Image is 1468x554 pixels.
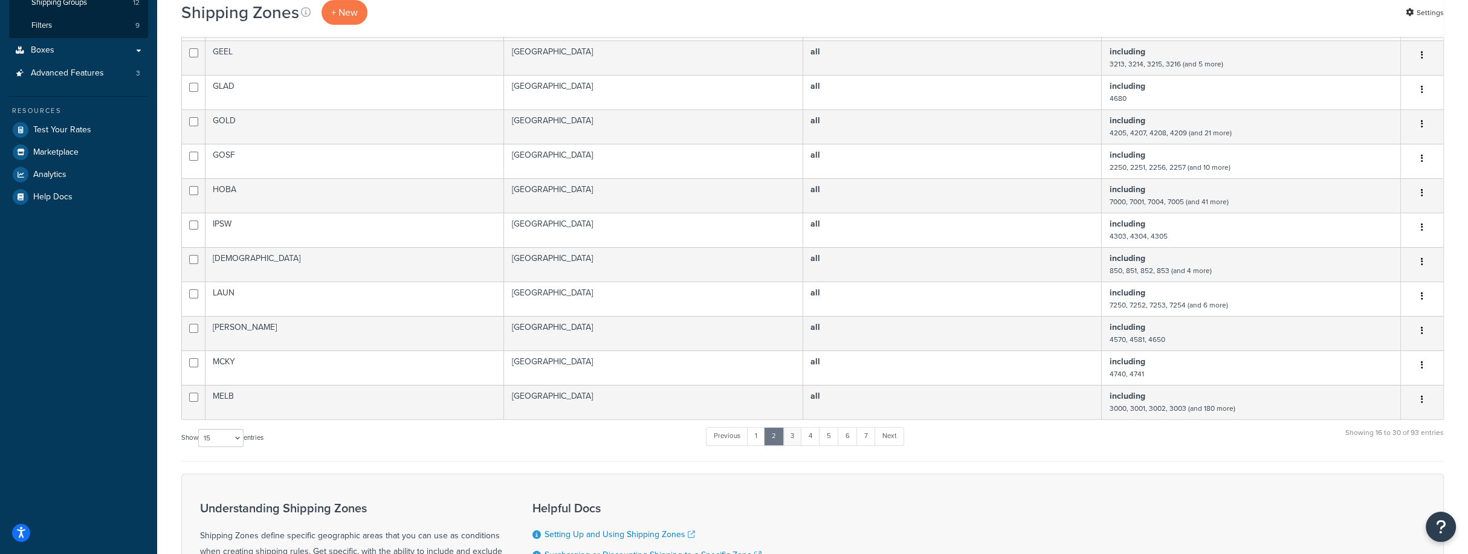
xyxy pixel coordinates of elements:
td: GOSF [205,144,504,178]
b: including [1109,183,1145,196]
a: 3 [783,427,802,445]
a: Analytics [9,164,148,185]
td: [PERSON_NAME] [205,316,504,350]
b: including [1109,80,1145,92]
b: all [810,183,820,196]
button: Open Resource Center [1426,512,1456,542]
a: Advanced Features 3 [9,62,148,85]
b: including [1109,252,1145,265]
td: LAUN [205,282,504,316]
a: Next [875,427,904,445]
td: MELB [205,385,504,419]
span: Help Docs [33,192,73,202]
li: Filters [9,14,148,37]
td: [GEOGRAPHIC_DATA] [504,40,803,75]
td: [GEOGRAPHIC_DATA] [504,316,803,350]
b: all [810,217,820,230]
label: Show entries [181,429,264,447]
td: [GEOGRAPHIC_DATA] [504,75,803,109]
small: 7000, 7001, 7004, 7005 (and 41 more) [1109,196,1228,207]
span: 9 [135,21,140,31]
b: including [1109,149,1145,161]
b: all [810,45,820,58]
td: [GEOGRAPHIC_DATA] [504,109,803,144]
a: 5 [819,427,839,445]
b: all [810,390,820,402]
small: 4740, 4741 [1109,369,1143,379]
td: [GEOGRAPHIC_DATA] [504,144,803,178]
div: Showing 16 to 30 of 93 entries [1345,426,1444,452]
td: [GEOGRAPHIC_DATA] [504,385,803,419]
span: Filters [31,21,52,31]
span: Marketplace [33,147,79,158]
a: Filters 9 [9,14,148,37]
b: all [810,355,820,368]
b: including [1109,286,1145,299]
span: 3 [136,68,140,79]
b: including [1109,390,1145,402]
span: Advanced Features [31,68,104,79]
td: HOBA [205,178,504,213]
span: Test Your Rates [33,125,91,135]
small: 7250, 7252, 7253, 7254 (and 6 more) [1109,300,1227,311]
small: 4570, 4581, 4650 [1109,334,1165,345]
a: 1 [747,427,765,445]
td: GLAD [205,75,504,109]
td: [GEOGRAPHIC_DATA] [504,178,803,213]
small: 2250, 2251, 2256, 2257 (and 10 more) [1109,162,1230,173]
td: MCKY [205,350,504,385]
b: all [810,321,820,333]
b: all [810,114,820,127]
a: Settings [1406,4,1444,21]
b: all [810,149,820,161]
small: 850, 851, 852, 853 (and 4 more) [1109,265,1211,276]
td: IPSW [205,213,504,247]
h1: Shipping Zones [181,1,299,24]
b: all [810,286,820,299]
small: 3213, 3214, 3215, 3216 (and 5 more) [1109,59,1223,69]
a: Marketplace [9,141,148,163]
h3: Helpful Docs [532,501,761,515]
span: Analytics [33,170,66,180]
td: [GEOGRAPHIC_DATA] [504,247,803,282]
small: 4680 [1109,93,1126,104]
td: [GEOGRAPHIC_DATA] [504,213,803,247]
b: including [1109,321,1145,333]
a: 4 [801,427,820,445]
b: including [1109,217,1145,230]
small: 4205, 4207, 4208, 4209 (and 21 more) [1109,127,1231,138]
a: Help Docs [9,186,148,208]
b: including [1109,45,1145,58]
a: Test Your Rates [9,119,148,141]
td: [GEOGRAPHIC_DATA] [504,282,803,316]
span: + New [331,5,358,19]
td: [DEMOGRAPHIC_DATA] [205,247,504,282]
a: 2 [764,427,784,445]
small: 3000, 3001, 3002, 3003 (and 180 more) [1109,403,1235,414]
td: GEEL [205,40,504,75]
small: 4303, 4304, 4305 [1109,231,1167,242]
td: GOLD [205,109,504,144]
li: Advanced Features [9,62,148,85]
h3: Understanding Shipping Zones [200,501,502,515]
span: Boxes [31,45,54,56]
select: Showentries [198,429,244,447]
a: Boxes [9,39,148,62]
a: 7 [856,427,876,445]
td: [GEOGRAPHIC_DATA] [504,350,803,385]
div: Resources [9,106,148,116]
b: including [1109,114,1145,127]
a: Previous [706,427,748,445]
b: all [810,252,820,265]
b: all [810,80,820,92]
a: Setting Up and Using Shipping Zones [545,528,695,541]
b: including [1109,355,1145,368]
a: 6 [838,427,858,445]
